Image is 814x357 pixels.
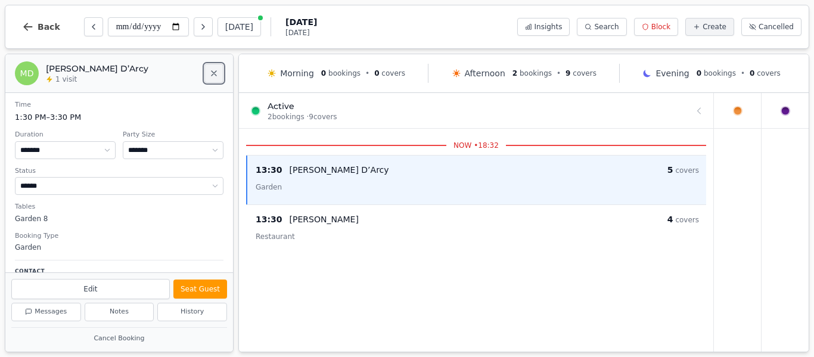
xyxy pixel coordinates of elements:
button: Edit [11,279,170,299]
span: covers [381,69,405,77]
span: • [741,69,745,78]
button: Block [634,18,678,36]
dt: Booking Type [15,231,223,241]
dt: Party Size [123,130,223,140]
span: bookings [704,69,736,77]
span: bookings [328,69,361,77]
p: [PERSON_NAME] D’Arcy [290,164,389,176]
span: 13:30 [256,213,282,225]
button: Create [685,18,734,36]
span: 5 [667,165,673,175]
dd: Garden 8 [15,213,223,224]
span: Insights [535,22,563,32]
span: Cancelled [759,22,794,32]
h2: [PERSON_NAME] D’Arcy [46,63,197,74]
button: Search [577,18,626,36]
span: Morning [280,67,314,79]
button: History [157,303,227,321]
dt: Time [15,100,223,110]
span: 9 [566,69,570,77]
dt: Duration [15,130,116,140]
span: covers [675,216,699,224]
span: 1 visit [55,74,77,84]
span: Afternoon [465,67,505,79]
span: covers [757,69,781,77]
span: Garden [256,183,282,191]
dd: Garden [15,242,223,253]
button: Cancelled [741,18,801,36]
span: 0 [697,69,701,77]
span: bookings [520,69,552,77]
button: Insights [517,18,570,36]
button: Cancel Booking [11,331,227,346]
dt: Status [15,166,223,176]
span: 0 [374,69,379,77]
button: Back [13,13,70,41]
span: Evening [655,67,689,79]
span: Back [38,23,60,31]
p: Contact [15,268,223,276]
button: [DATE] [218,17,261,36]
span: 2 [512,69,517,77]
span: [DATE] [285,28,317,38]
dt: Tables [15,202,223,212]
span: Create [703,22,726,32]
span: covers [675,166,699,175]
span: 0 [750,69,754,77]
span: 4 [667,215,673,224]
span: • [557,69,561,78]
span: Block [651,22,670,32]
span: 13:30 [256,164,282,176]
span: [DATE] [285,16,317,28]
span: 0 [321,69,326,77]
span: NOW • 18:32 [446,141,506,150]
span: • [365,69,369,78]
button: Previous day [84,17,103,36]
button: Messages [11,303,81,321]
dd: 1:30 PM – 3:30 PM [15,111,223,123]
span: Restaurant [256,232,295,241]
button: Close [204,64,223,83]
span: covers [573,69,596,77]
button: Next day [194,17,213,36]
button: Notes [85,303,154,321]
div: MD [15,61,39,85]
button: Seat Guest [173,280,227,299]
span: Search [594,22,619,32]
p: [PERSON_NAME] [290,213,359,225]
